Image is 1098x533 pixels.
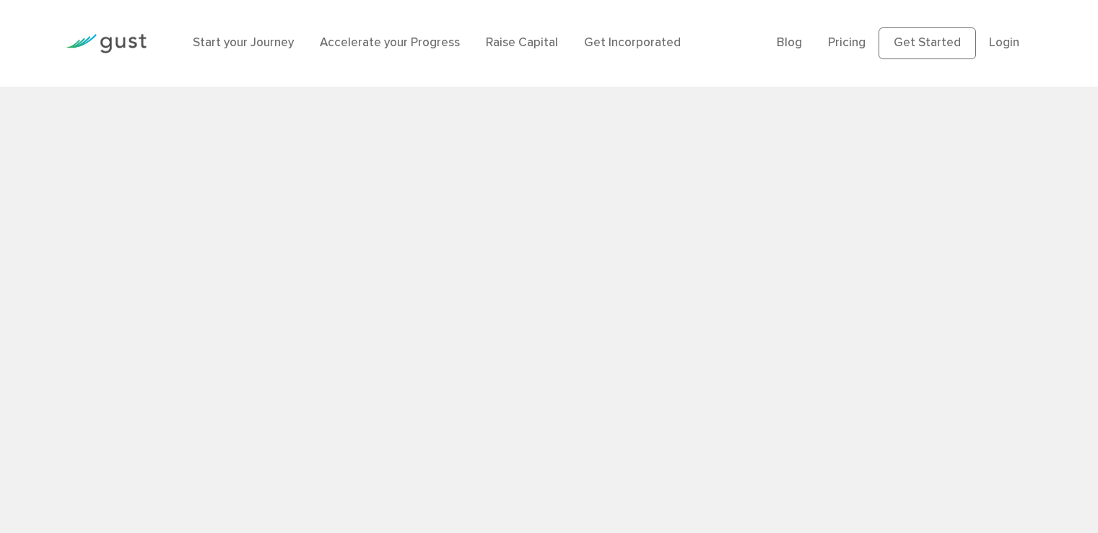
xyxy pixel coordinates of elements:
a: Raise Capital [486,35,558,50]
a: Blog [777,35,802,50]
a: Login [989,35,1019,50]
a: Accelerate your Progress [320,35,460,50]
a: Get Started [879,27,976,59]
a: Start your Journey [193,35,294,50]
a: Get Incorporated [584,35,681,50]
a: Pricing [828,35,866,50]
img: Gust Logo [66,34,147,53]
